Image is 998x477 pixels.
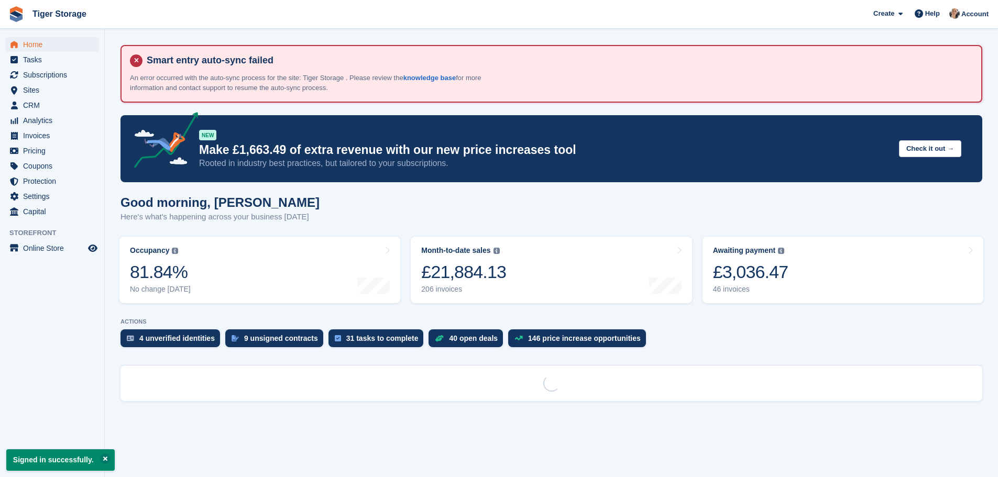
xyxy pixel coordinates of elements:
[713,246,776,255] div: Awaiting payment
[713,261,788,283] div: £3,036.47
[703,237,983,303] a: Awaiting payment £3,036.47 46 invoices
[5,143,99,158] a: menu
[5,68,99,82] a: menu
[403,74,456,82] a: knowledge base
[328,329,429,352] a: 31 tasks to complete
[5,37,99,52] a: menu
[429,329,508,352] a: 40 open deals
[28,5,91,23] a: Tiger Storage
[23,68,86,82] span: Subscriptions
[23,98,86,113] span: CRM
[199,142,891,158] p: Make £1,663.49 of extra revenue with our new price increases tool
[873,8,894,19] span: Create
[5,189,99,204] a: menu
[130,261,191,283] div: 81.84%
[421,261,506,283] div: £21,884.13
[23,37,86,52] span: Home
[120,318,982,325] p: ACTIONS
[244,334,318,342] div: 9 unsigned contracts
[23,128,86,143] span: Invoices
[139,334,215,342] div: 4 unverified identities
[961,9,989,19] span: Account
[23,159,86,173] span: Coupons
[421,285,506,294] div: 206 invoices
[346,334,419,342] div: 31 tasks to complete
[23,83,86,97] span: Sites
[23,189,86,204] span: Settings
[421,246,490,255] div: Month-to-date sales
[6,449,115,471] p: Signed in successfully.
[508,329,651,352] a: 146 price increase opportunities
[5,128,99,143] a: menu
[925,8,940,19] span: Help
[199,130,216,140] div: NEW
[5,204,99,219] a: menu
[23,113,86,128] span: Analytics
[335,335,341,341] img: task-75834270c22a3079a89374b754ae025e5fb1db73e45f91037f5363f120a921f8.svg
[130,246,169,255] div: Occupancy
[493,248,500,254] img: icon-info-grey-7440780725fd019a000dd9b08b2336e03edf1995a4989e88bcd33f0948082b44.svg
[23,204,86,219] span: Capital
[411,237,692,303] a: Month-to-date sales £21,884.13 206 invoices
[119,237,400,303] a: Occupancy 81.84% No change [DATE]
[514,336,523,340] img: price_increase_opportunities-93ffe204e8149a01c8c9dc8f82e8f89637d9d84a8eef4429ea346261dce0b2c0.svg
[5,241,99,256] a: menu
[5,52,99,67] a: menu
[23,143,86,158] span: Pricing
[199,158,891,169] p: Rooted in industry best practices, but tailored to your subscriptions.
[130,285,191,294] div: No change [DATE]
[778,248,784,254] img: icon-info-grey-7440780725fd019a000dd9b08b2336e03edf1995a4989e88bcd33f0948082b44.svg
[713,285,788,294] div: 46 invoices
[23,241,86,256] span: Online Store
[23,52,86,67] span: Tasks
[120,329,225,352] a: 4 unverified identities
[232,335,239,341] img: contract_signature_icon-13c848040528278c33f63329250d36e43548de30e8caae1d1a13099fd9432cc5.svg
[23,174,86,188] span: Protection
[127,335,134,341] img: verify_identity-adf6edd0f0f0b5bbfe63781bf79b02c33cf7c696d77639b501bdc392416b5a36.svg
[142,54,973,66] h4: Smart entry auto-sync failed
[130,73,497,93] p: An error occurred with the auto-sync process for the site: Tiger Storage . Please review the for ...
[120,211,320,223] p: Here's what's happening across your business [DATE]
[5,113,99,128] a: menu
[449,334,498,342] div: 40 open deals
[528,334,641,342] div: 146 price increase opportunities
[5,174,99,188] a: menu
[225,329,328,352] a: 9 unsigned contracts
[120,195,320,209] h1: Good morning, [PERSON_NAME]
[949,8,960,19] img: Becky Martin
[899,140,961,158] button: Check it out →
[9,228,104,238] span: Storefront
[435,335,444,342] img: deal-1b604bf984904fb50ccaf53a9ad4b4a5d6e5aea283cecdc64d6e3604feb123c2.svg
[5,83,99,97] a: menu
[86,242,99,254] a: Preview store
[5,159,99,173] a: menu
[125,112,199,172] img: price-adjustments-announcement-icon-8257ccfd72463d97f412b2fc003d46551f7dbcb40ab6d574587a9cd5c0d94...
[172,248,178,254] img: icon-info-grey-7440780725fd019a000dd9b08b2336e03edf1995a4989e88bcd33f0948082b44.svg
[5,98,99,113] a: menu
[8,6,24,22] img: stora-icon-8386f47178a22dfd0bd8f6a31ec36ba5ce8667c1dd55bd0f319d3a0aa187defe.svg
